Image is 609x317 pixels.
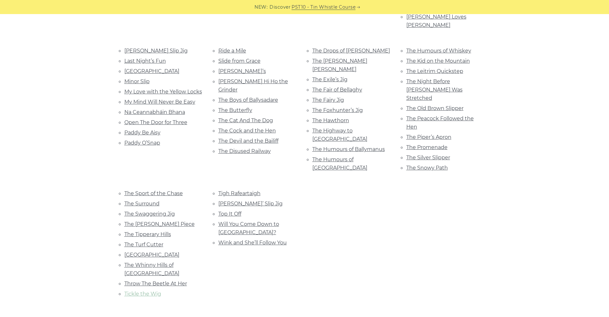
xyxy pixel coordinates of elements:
[124,140,160,146] a: Paddy O’Snap
[406,68,463,74] a: The Leitrim Quickstep
[124,231,171,237] a: The Tipperary Hills
[218,107,252,113] a: The Butterfly
[124,68,179,74] a: [GEOGRAPHIC_DATA]
[312,117,349,123] a: The Hawthorn
[124,119,187,125] a: Open The Door for Three
[218,117,273,123] a: The Cat And The Dog
[218,221,279,235] a: Will You Come Down to [GEOGRAPHIC_DATA]?
[124,130,160,136] a: Paddy Be Aisy
[124,201,160,207] a: The Surround
[218,211,241,217] a: Top It Off
[406,155,450,161] a: The Silver Slipper
[218,58,261,64] a: Slide from Grace
[124,211,175,217] a: The Swaggering Jig
[218,68,266,74] a: [PERSON_NAME]’s
[124,99,195,105] a: My Mind Will Never Be Easy
[312,156,367,171] a: The Humours of [GEOGRAPHIC_DATA]
[406,48,471,54] a: The Humours of Whiskey
[406,78,463,101] a: The Night Before [PERSON_NAME] Was Stretched
[124,262,179,276] a: The Whinny Hills of [GEOGRAPHIC_DATA]
[312,107,363,113] a: The Foxhunter’s Jig
[218,78,288,93] a: [PERSON_NAME] Hi Ho the Grinder
[312,146,385,152] a: The Humours of Ballymanus
[312,87,362,93] a: The Fair of Bellaghy
[312,58,367,72] a: The [PERSON_NAME] [PERSON_NAME]
[406,165,448,171] a: The Snowy Path
[312,97,344,103] a: The Fairy Jig
[124,89,202,95] a: My Love with the Yellow Locks
[218,128,276,134] a: The Cock and the Hen
[406,134,451,140] a: The Piper’s Apron
[218,138,278,144] a: The Devil and the Bailiff
[124,109,185,115] a: Na Ceannabháin Bhana
[124,190,183,196] a: The Sport of the Chase
[406,58,470,64] a: The Kid on the Mountain
[218,48,246,54] a: Ride a Mile
[124,221,195,227] a: The [PERSON_NAME] Piece
[406,105,464,111] a: The Old Brown Slipper
[406,115,474,130] a: The Peacock Followed the Hen
[218,240,287,246] a: Wink and She’ll Follow You
[312,128,367,142] a: The Highway to [GEOGRAPHIC_DATA]
[292,4,355,11] a: PST10 - Tin Whistle Course
[269,4,291,11] span: Discover
[124,58,166,64] a: Last Night’s Fun
[218,148,271,154] a: The Disused Railway
[312,48,390,54] a: The Drops of [PERSON_NAME]
[254,4,268,11] span: NEW:
[124,281,187,287] a: Throw The Beetle At Her
[124,48,188,54] a: [PERSON_NAME] Slip Jig
[124,291,161,297] a: Tickle the Wig
[124,252,179,258] a: [GEOGRAPHIC_DATA]
[406,144,448,150] a: The Promenade
[124,78,150,84] a: Minor Slip
[312,76,347,83] a: The Exile’s Jig
[218,201,283,207] a: [PERSON_NAME]’ Slip Jig
[124,242,163,248] a: The Turf Cutter
[218,190,261,196] a: Tigh Rafeartaigh
[218,97,278,103] a: The Boys of Ballysadare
